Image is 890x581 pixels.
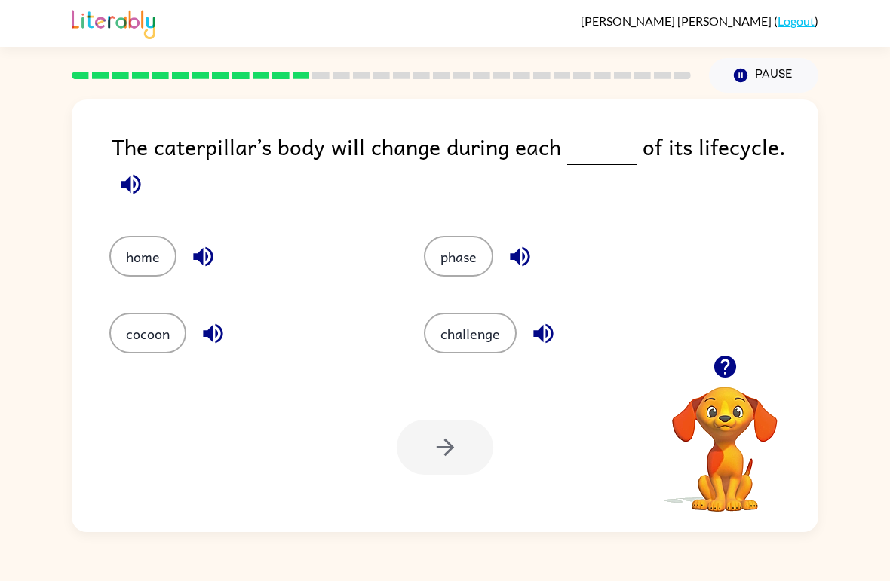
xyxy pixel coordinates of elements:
[581,14,818,28] div: ( )
[72,6,155,39] img: Literably
[709,58,818,93] button: Pause
[649,363,800,514] video: Your browser must support playing .mp4 files to use Literably. Please try using another browser.
[424,313,517,353] button: challenge
[112,130,818,206] div: The caterpillar’s body will change during each of its lifecycle.
[581,14,774,28] span: [PERSON_NAME] [PERSON_NAME]
[778,14,815,28] a: Logout
[424,236,493,277] button: phase
[109,313,186,353] button: cocoon
[109,236,176,277] button: home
